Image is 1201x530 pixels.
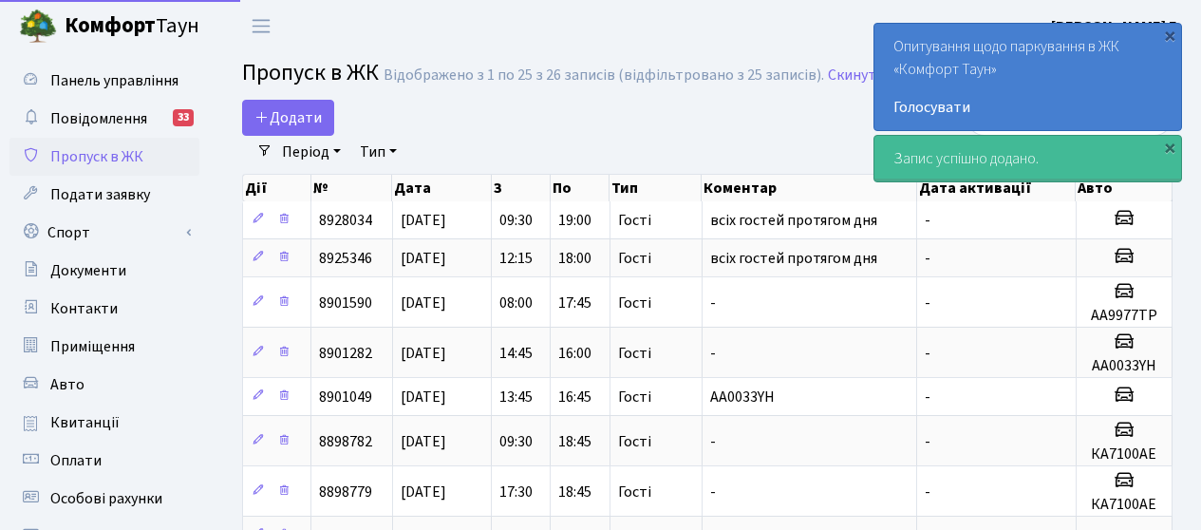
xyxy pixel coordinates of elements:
[499,343,533,364] span: 14:45
[401,210,446,231] span: [DATE]
[274,136,348,168] a: Період
[50,374,84,395] span: Авто
[9,214,199,252] a: Спорт
[925,293,930,313] span: -
[65,10,156,41] b: Комфорт
[551,175,610,201] th: По
[50,70,178,91] span: Панель управління
[9,176,199,214] a: Подати заявку
[237,10,285,42] button: Переключити навігацію
[610,175,702,201] th: Тип
[558,248,591,269] span: 18:00
[499,431,533,452] span: 09:30
[558,343,591,364] span: 16:00
[925,431,930,452] span: -
[618,295,651,311] span: Гості
[558,387,591,407] span: 16:45
[401,293,446,313] span: [DATE]
[9,290,199,328] a: Контакти
[558,210,591,231] span: 19:00
[50,260,126,281] span: Документи
[710,293,716,313] span: -
[9,480,199,518] a: Особові рахунки
[9,366,199,404] a: Авто
[1051,15,1178,38] a: [PERSON_NAME] Г.
[319,248,372,269] span: 8925346
[925,343,930,364] span: -
[65,10,199,43] span: Таун
[173,109,194,126] div: 33
[401,482,446,502] span: [DATE]
[710,343,716,364] span: -
[925,482,930,502] span: -
[1160,138,1179,157] div: ×
[499,293,533,313] span: 08:00
[319,482,372,502] span: 8898779
[319,210,372,231] span: 8928034
[384,66,824,85] div: Відображено з 1 по 25 з 26 записів (відфільтровано з 25 записів).
[874,24,1181,130] div: Опитування щодо паркування в ЖК «Комфорт Таун»
[9,100,199,138] a: Повідомлення33
[1084,445,1164,464] h5: КА7100АЕ
[50,336,135,357] span: Приміщення
[50,298,118,319] span: Контакти
[50,412,120,433] span: Квитанції
[9,138,199,176] a: Пропуск в ЖК
[254,107,322,128] span: Додати
[9,62,199,100] a: Панель управління
[917,175,1076,201] th: Дата активації
[242,56,379,89] span: Пропуск в ЖК
[1160,26,1179,45] div: ×
[618,346,651,361] span: Гості
[9,252,199,290] a: Документи
[828,66,885,85] a: Скинути
[925,387,930,407] span: -
[925,210,930,231] span: -
[874,136,1181,181] div: Запис успішно додано.
[50,184,150,205] span: Подати заявку
[499,210,533,231] span: 09:30
[618,251,651,266] span: Гості
[401,248,446,269] span: [DATE]
[558,431,591,452] span: 18:45
[558,482,591,502] span: 18:45
[618,434,651,449] span: Гості
[925,248,930,269] span: -
[1084,357,1164,375] h5: AA0033YH
[893,96,1162,119] a: Голосувати
[50,146,143,167] span: Пропуск в ЖК
[311,175,393,201] th: №
[50,450,102,471] span: Оплати
[9,328,199,366] a: Приміщення
[710,431,716,452] span: -
[19,8,57,46] img: logo.png
[319,431,372,452] span: 8898782
[618,484,651,500] span: Гості
[1084,307,1164,325] h5: АА9977ТР
[710,248,877,269] span: всіх гостей протягом дня
[392,175,492,201] th: Дата
[319,387,372,407] span: 8901049
[9,442,199,480] a: Оплати
[702,175,917,201] th: Коментар
[401,343,446,364] span: [DATE]
[352,136,404,168] a: Тип
[558,293,591,313] span: 17:45
[50,108,147,129] span: Повідомлення
[401,387,446,407] span: [DATE]
[319,343,372,364] span: 8901282
[1076,175,1172,201] th: Авто
[242,100,334,136] a: Додати
[9,404,199,442] a: Квитанції
[1084,496,1164,514] h5: КА7100АЕ
[401,431,446,452] span: [DATE]
[492,175,551,201] th: З
[50,488,162,509] span: Особові рахунки
[243,175,311,201] th: Дії
[618,389,651,405] span: Гості
[499,482,533,502] span: 17:30
[499,387,533,407] span: 13:45
[710,387,775,407] span: AA0033YH
[499,248,533,269] span: 12:15
[710,210,877,231] span: всіх гостей протягом дня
